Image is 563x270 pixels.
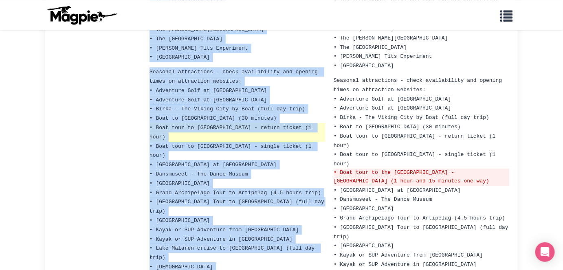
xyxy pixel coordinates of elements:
span: • [GEOGRAPHIC_DATA] Tour to [GEOGRAPHIC_DATA] (full day trip) [334,224,512,240]
span: • [PERSON_NAME] Tits Experiment [150,45,248,51]
span: • Dansmuseet - The Dance Museum [150,171,248,177]
span: • [GEOGRAPHIC_DATA] [150,54,210,60]
span: • Kayak or SUP Adventure from [GEOGRAPHIC_DATA] [150,227,299,233]
span: • [GEOGRAPHIC_DATA] [150,180,210,187]
span: • [GEOGRAPHIC_DATA] [150,217,210,224]
span: • Kayak or SUP Adventure in [GEOGRAPHIC_DATA] [150,236,292,242]
span: • Kayak or SUP Adventure in [GEOGRAPHIC_DATA] [334,261,477,268]
span: Seasonal attractions - check availability and opening times on attraction websites: [334,77,505,93]
span: • [PERSON_NAME] Tits Experiment [334,53,432,59]
span: • The [PERSON_NAME][GEOGRAPHIC_DATA] [334,35,448,41]
span: • Lake Mälaren cruise to [GEOGRAPHIC_DATA] (full day trip) [150,245,318,261]
span: • Kayak or SUP Adventure from [GEOGRAPHIC_DATA] [334,252,483,258]
span: • Adventure Golf at [GEOGRAPHIC_DATA] [334,96,451,102]
span: • The [GEOGRAPHIC_DATA] [150,36,222,42]
span: • [GEOGRAPHIC_DATA] [334,206,394,212]
span: • Grand Archipelago Tour to Artipelag (4.5 hours trip) [334,215,505,221]
span: • The [PERSON_NAME][GEOGRAPHIC_DATA] [150,26,264,33]
span: • Boat to [GEOGRAPHIC_DATA] (30 minutes) [150,115,277,121]
span: • [GEOGRAPHIC_DATA] at [GEOGRAPHIC_DATA] [150,162,277,168]
span: • [GEOGRAPHIC_DATA] [334,63,394,69]
span: • Boat to [GEOGRAPHIC_DATA] (30 minutes) [334,124,461,130]
span: Seasonal attractions - check availability and opening times on attraction websites: [150,69,321,84]
span: • Boat tour to [GEOGRAPHIC_DATA] - return ticket (1 hour) [334,133,499,149]
span: • Adventure Golf at [GEOGRAPHIC_DATA] [150,88,267,94]
span: • [GEOGRAPHIC_DATA] Tour to [GEOGRAPHIC_DATA] (full day trip) [150,199,328,214]
span: • Grand Archipelago Tour to Artipelag (4.5 hours trip) [150,190,321,196]
span: • Dansmuseet - The Dance Museum [334,196,432,202]
span: • Birka - The Viking City by Boat (full day trip) [334,114,489,121]
span: • Adventure Golf at [GEOGRAPHIC_DATA] [150,97,267,103]
img: logo-ab69f6fb50320c5b225c76a69d11143b.png [45,5,119,25]
span: • Birka - The Viking City by Boat (full day trip) [150,106,305,112]
span: • Boat tour to [GEOGRAPHIC_DATA] - return ticket (1 hour) [150,125,315,140]
div: Open Intercom Messenger [535,242,555,262]
span: • [GEOGRAPHIC_DATA] [334,243,394,249]
span: • [GEOGRAPHIC_DATA] at [GEOGRAPHIC_DATA] [334,187,461,193]
span: • Boat tour to [GEOGRAPHIC_DATA] - single ticket (1 hour) [334,151,499,167]
span: • Adventure Golf at [GEOGRAPHIC_DATA] [334,105,451,111]
span: • Boat tour to [GEOGRAPHIC_DATA] - single ticket (1 hour) [150,143,315,159]
del: • Boat tour to the [GEOGRAPHIC_DATA] - [GEOGRAPHIC_DATA] (1 hour and 15 minutes one way) [334,169,510,186]
span: • The Royal Armoury - Livrustkammaren [334,26,451,32]
span: • The [GEOGRAPHIC_DATA] [334,44,407,50]
span: • [DEMOGRAPHIC_DATA] [150,264,213,270]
